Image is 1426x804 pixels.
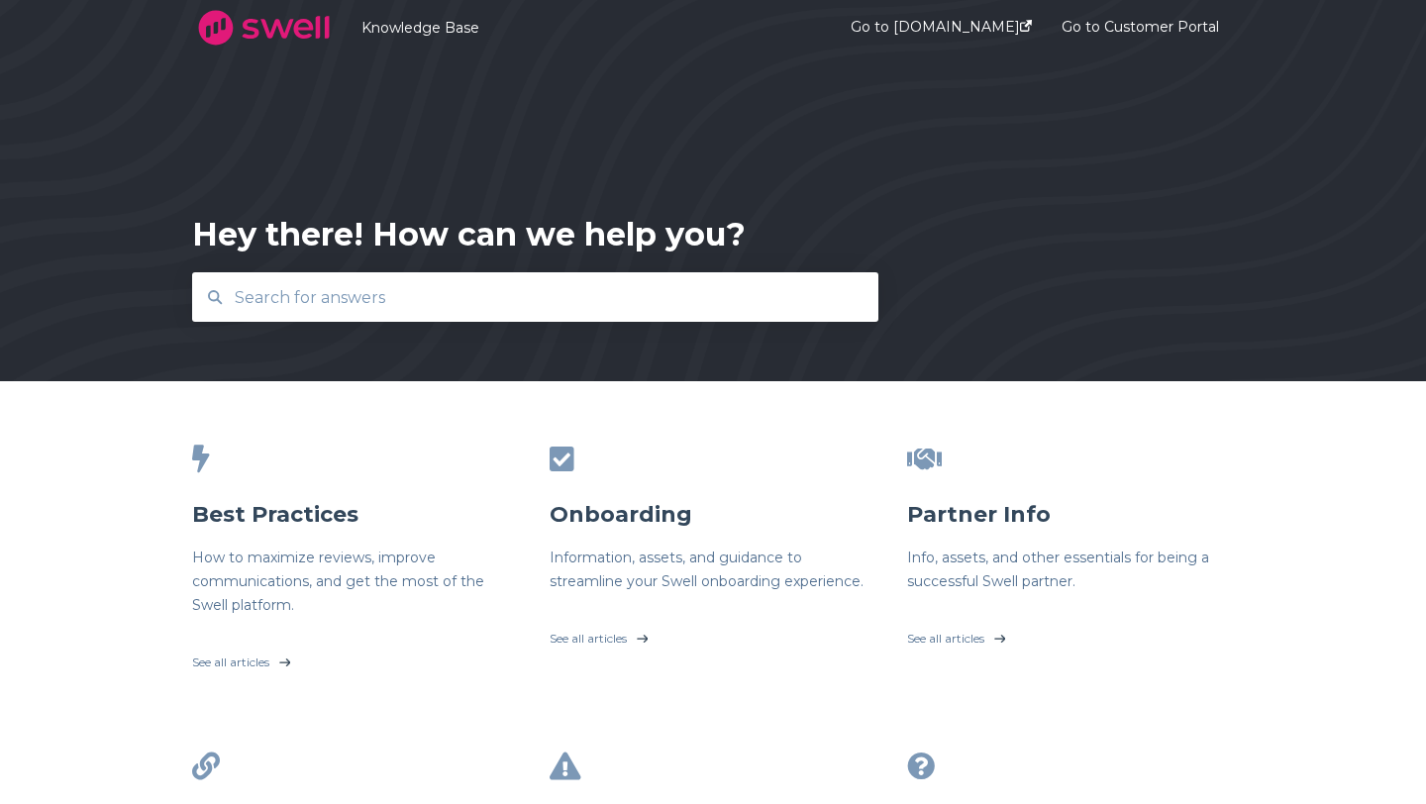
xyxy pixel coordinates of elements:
img: company logo [192,3,336,52]
h6: Information, assets, and guidance to streamline your Swell onboarding experience. [550,546,876,593]
h6: How to maximize reviews, improve communications, and get the most of the Swell platform. [192,546,519,617]
span:  [192,446,210,473]
span:  [907,753,935,780]
div: Hey there! How can we help you? [192,213,746,256]
h3: Partner Info [907,500,1234,530]
a: See all articles [907,609,1234,658]
span:  [907,446,942,473]
a: See all articles [192,633,519,682]
h3: Best Practices [192,500,519,530]
a: Knowledge Base [361,19,791,37]
span:  [192,753,220,780]
span:  [550,753,581,780]
h6: Info, assets, and other essentials for being a successful Swell partner. [907,546,1234,593]
span:  [550,446,574,473]
h3: Onboarding [550,500,876,530]
a: See all articles [550,609,876,658]
input: Search for answers [223,276,849,319]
